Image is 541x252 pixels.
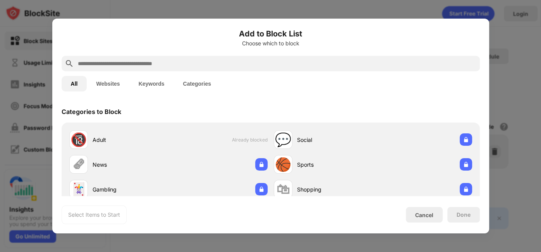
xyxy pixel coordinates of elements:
div: Shopping [297,185,373,193]
span: Already blocked [232,137,268,143]
div: 🏀 [275,157,291,173]
div: 🛍 [277,181,290,197]
div: News [93,161,168,169]
button: Categories [174,76,220,91]
div: Social [297,136,373,144]
div: 🃏 [70,181,87,197]
button: All [62,76,87,91]
img: search.svg [65,59,74,68]
button: Websites [87,76,129,91]
div: Sports [297,161,373,169]
div: 🔞 [70,132,87,148]
div: Choose which to block [62,40,480,47]
h6: Add to Block List [62,28,480,40]
div: Cancel [415,212,433,218]
div: Gambling [93,185,168,193]
div: Adult [93,136,168,144]
button: Keywords [129,76,174,91]
div: 🗞 [72,157,85,173]
div: Done [457,212,471,218]
div: Select Items to Start [68,211,120,219]
div: Categories to Block [62,108,121,116]
div: 💬 [275,132,291,148]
